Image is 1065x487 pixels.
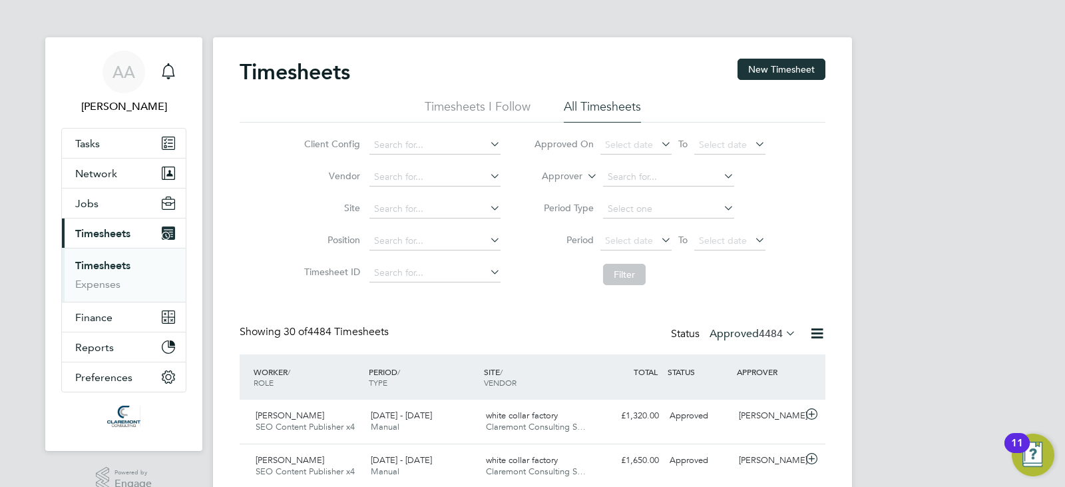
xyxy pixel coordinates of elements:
h2: Timesheets [240,59,350,85]
input: Search for... [603,168,734,187]
span: Manual [371,421,399,432]
span: SEO Content Publisher x4 [256,421,355,432]
input: Search for... [369,200,501,219]
button: Jobs [62,189,186,218]
button: Open Resource Center, 11 new notifications [1012,434,1054,476]
span: Tasks [75,137,100,150]
a: AA[PERSON_NAME] [61,51,186,115]
input: Search for... [369,136,501,155]
label: Approved On [534,138,594,150]
span: Claremont Consulting S… [486,466,586,477]
span: 4484 Timesheets [284,325,389,338]
div: [PERSON_NAME] [734,405,803,427]
span: Select date [605,139,653,151]
li: All Timesheets [564,99,641,123]
span: SEO Content Publisher x4 [256,466,355,477]
span: AA [112,63,135,81]
button: Preferences [62,362,186,392]
a: Go to home page [61,406,186,427]
nav: Main navigation [45,37,202,451]
input: Search for... [369,168,501,187]
span: ROLE [254,377,274,388]
button: Timesheets [62,219,186,248]
span: Afzal Ahmed [61,99,186,115]
span: / [397,366,400,377]
span: / [288,366,290,377]
span: VENDOR [484,377,517,388]
span: Powered by [114,467,152,478]
span: To [674,135,692,153]
span: 30 of [284,325,308,338]
button: New Timesheet [738,59,825,80]
span: TOTAL [634,366,658,377]
div: APPROVER [734,360,803,384]
div: Approved [664,450,734,472]
label: Position [300,234,360,246]
div: Approved [664,405,734,427]
span: To [674,231,692,248]
span: [PERSON_NAME] [256,454,324,466]
div: 11 [1011,443,1023,460]
input: Search for... [369,264,501,282]
span: [DATE] - [DATE] [371,454,432,466]
div: PERIOD [365,360,481,394]
div: Status [671,325,799,344]
button: Reports [62,332,186,362]
label: Approved [710,327,796,340]
span: Finance [75,311,112,324]
img: claremontconsulting1-logo-retina.png [107,406,140,427]
span: 4484 [759,327,783,340]
div: SITE [481,360,596,394]
div: £1,650.00 [595,450,664,472]
span: Select date [699,139,747,151]
label: Period Type [534,202,594,214]
span: Select date [605,235,653,246]
a: Timesheets [75,259,130,272]
label: Site [300,202,360,214]
div: WORKER [250,360,365,394]
span: [DATE] - [DATE] [371,410,432,421]
label: Vendor [300,170,360,182]
div: Showing [240,325,391,339]
span: / [500,366,503,377]
button: Network [62,159,186,188]
span: Network [75,167,117,180]
span: [PERSON_NAME] [256,410,324,421]
div: STATUS [664,360,734,384]
span: TYPE [369,377,387,388]
label: Period [534,234,594,246]
span: Select date [699,235,747,246]
span: Reports [75,341,114,354]
a: Expenses [75,278,120,290]
div: Timesheets [62,248,186,302]
label: Approver [523,170,582,183]
button: Finance [62,302,186,332]
span: Preferences [75,371,132,384]
span: Jobs [75,197,99,210]
label: Timesheet ID [300,266,360,278]
span: Manual [371,466,399,477]
div: [PERSON_NAME] [734,450,803,472]
span: Timesheets [75,227,130,240]
span: white collar factory [486,410,558,421]
a: Tasks [62,129,186,158]
div: £1,320.00 [595,405,664,427]
label: Client Config [300,138,360,150]
input: Search for... [369,232,501,250]
input: Select one [603,200,734,219]
li: Timesheets I Follow [425,99,531,123]
button: Filter [603,264,646,285]
span: white collar factory [486,454,558,466]
span: Claremont Consulting S… [486,421,586,432]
